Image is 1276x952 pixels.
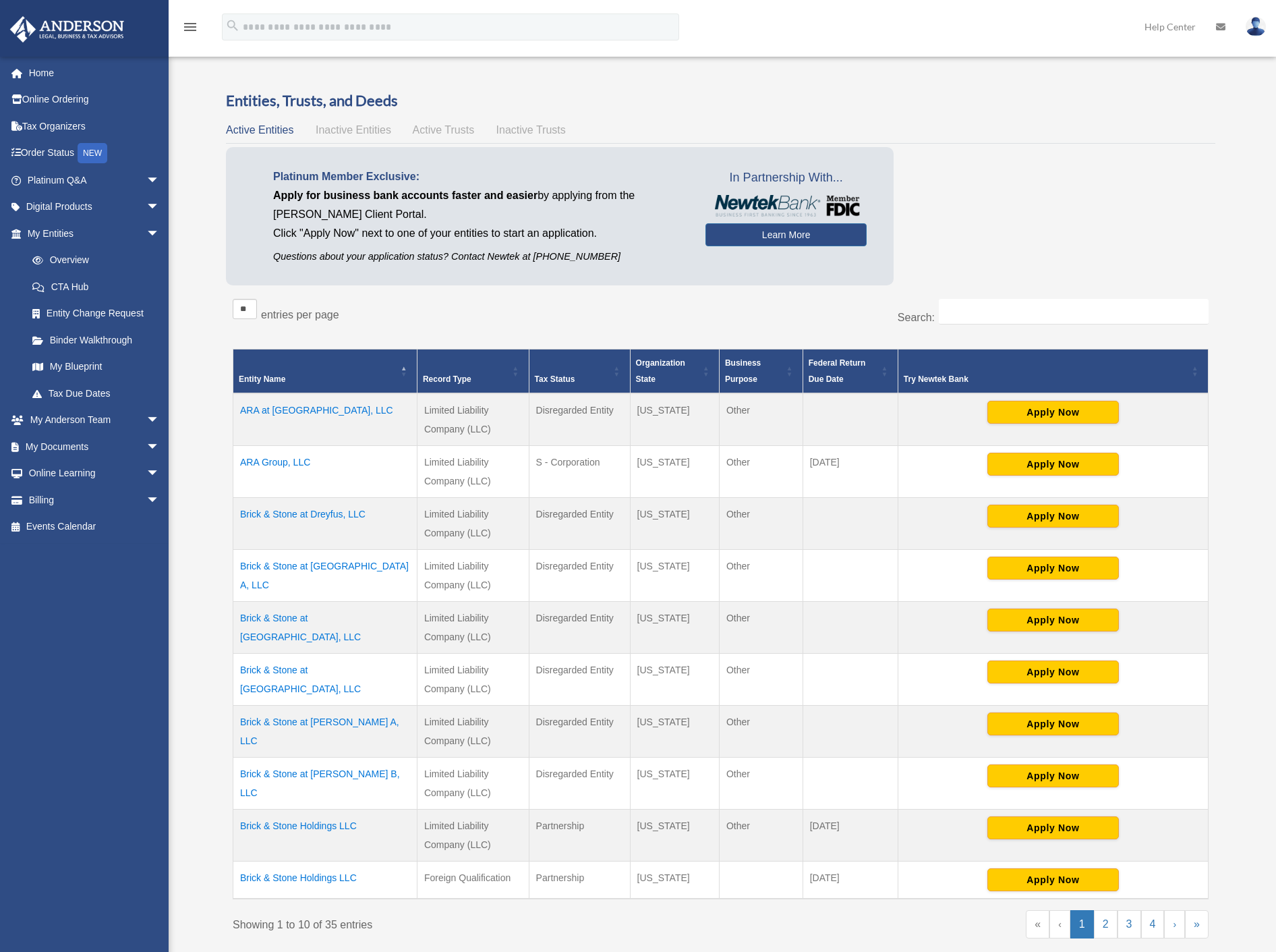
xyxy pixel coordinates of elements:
a: Learn More [705,223,867,246]
td: S - Corporation [529,445,630,497]
td: Other [719,601,803,653]
div: NEW [78,143,107,163]
i: menu [182,19,198,35]
a: Entity Change Request [19,300,173,327]
span: arrow_drop_down [146,407,173,435]
td: [DATE] [803,861,898,899]
td: Disregarded Entity [529,705,630,757]
td: [US_STATE] [630,445,719,497]
a: Events Calendar [9,513,180,540]
button: Apply Now [987,868,1119,891]
button: Apply Now [987,712,1119,735]
p: Questions about your application status? Contact Newtek at [PHONE_NUMBER] [273,248,685,265]
td: Other [719,809,803,861]
button: Apply Now [987,453,1119,476]
td: Other [719,705,803,757]
a: Tax Organizers [9,113,180,140]
a: My Anderson Teamarrow_drop_down [9,407,180,434]
a: CTA Hub [19,273,173,300]
td: Brick & Stone at Dreyfus, LLC [233,497,417,549]
a: Overview [19,247,167,274]
td: Brick & Stone at [GEOGRAPHIC_DATA], LLC [233,653,417,705]
a: My Entitiesarrow_drop_down [9,220,173,247]
th: Business Purpose: Activate to sort [719,349,803,393]
td: [DATE] [803,445,898,497]
p: by applying from the [PERSON_NAME] Client Portal. [273,186,685,224]
td: Other [719,445,803,497]
a: Platinum Q&Aarrow_drop_down [9,167,180,194]
i: search [225,18,240,33]
span: Business Purpose [725,358,761,384]
a: My Documentsarrow_drop_down [9,433,180,460]
td: Brick & Stone at [GEOGRAPHIC_DATA], LLC [233,601,417,653]
td: [US_STATE] [630,497,719,549]
div: Try Newtek Bank [904,371,1188,387]
td: Other [719,549,803,601]
td: Disregarded Entity [529,653,630,705]
td: [DATE] [803,809,898,861]
button: Apply Now [987,401,1119,424]
div: Showing 1 to 10 of 35 entries [233,910,711,934]
span: Active Entities [226,124,293,136]
th: Try Newtek Bank : Activate to sort [898,349,1208,393]
td: Other [719,497,803,549]
a: Digital Productsarrow_drop_down [9,194,180,221]
span: Active Trusts [413,124,475,136]
td: Limited Liability Company (LLC) [417,393,529,446]
td: Foreign Qualification [417,861,529,899]
img: User Pic [1246,17,1266,36]
img: Anderson Advisors Platinum Portal [6,16,128,43]
a: Online Learningarrow_drop_down [9,460,180,487]
td: Partnership [529,809,630,861]
td: Partnership [529,861,630,899]
a: Billingarrow_drop_down [9,486,180,513]
td: Brick & Stone Holdings LLC [233,861,417,899]
td: Limited Liability Company (LLC) [417,757,529,809]
td: Limited Liability Company (LLC) [417,445,529,497]
td: [US_STATE] [630,757,719,809]
td: Limited Liability Company (LLC) [417,705,529,757]
td: Limited Liability Company (LLC) [417,653,529,705]
p: Platinum Member Exclusive: [273,167,685,186]
th: Federal Return Due Date: Activate to sort [803,349,898,393]
a: 1 [1070,910,1094,939]
span: Record Type [423,374,471,384]
span: arrow_drop_down [146,167,173,194]
span: arrow_drop_down [146,220,173,248]
span: Federal Return Due Date [809,358,866,384]
td: Disregarded Entity [529,757,630,809]
a: 3 [1118,910,1141,939]
span: arrow_drop_down [146,433,173,461]
td: ARA at [GEOGRAPHIC_DATA], LLC [233,393,417,446]
a: menu [182,24,198,35]
span: Entity Name [239,374,285,384]
span: Organization State [636,358,685,384]
td: Disregarded Entity [529,549,630,601]
button: Apply Now [987,816,1119,839]
td: Other [719,393,803,446]
a: First [1026,910,1049,939]
a: My Blueprint [19,354,173,381]
span: Tax Status [535,374,575,384]
td: Brick & Stone at [GEOGRAPHIC_DATA] A, LLC [233,549,417,601]
td: Disregarded Entity [529,497,630,549]
td: Limited Liability Company (LLC) [417,549,529,601]
td: Brick & Stone at [PERSON_NAME] B, LLC [233,757,417,809]
td: [US_STATE] [630,549,719,601]
a: Tax Due Dates [19,380,173,407]
td: [US_STATE] [630,809,719,861]
button: Apply Now [987,505,1119,528]
th: Organization State: Activate to sort [630,349,719,393]
button: Apply Now [987,764,1119,787]
span: In Partnership With... [705,167,867,189]
button: Apply Now [987,557,1119,580]
td: Disregarded Entity [529,393,630,446]
button: Apply Now [987,609,1119,632]
span: arrow_drop_down [146,194,173,221]
td: Other [719,757,803,809]
span: arrow_drop_down [146,486,173,514]
td: [US_STATE] [630,601,719,653]
p: Click "Apply Now" next to one of your entities to start an application. [273,224,685,243]
a: Previous [1049,910,1070,939]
